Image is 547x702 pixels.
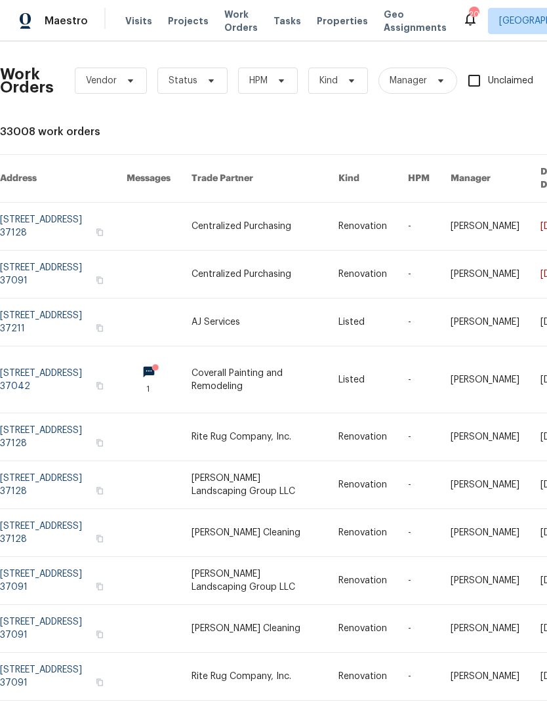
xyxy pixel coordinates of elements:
td: - [397,605,440,653]
span: Projects [168,14,209,28]
th: Messages [116,155,181,203]
td: Coverall Painting and Remodeling [181,346,328,413]
button: Copy Address [94,629,106,640]
td: Rite Rug Company, Inc. [181,653,328,701]
span: Tasks [273,16,301,26]
span: Vendor [86,74,117,87]
td: - [397,346,440,413]
th: Kind [328,155,397,203]
button: Copy Address [94,226,106,238]
td: Renovation [328,605,397,653]
td: Renovation [328,461,397,509]
span: Properties [317,14,368,28]
td: - [397,299,440,346]
td: Centralized Purchasing [181,251,328,299]
td: [PERSON_NAME] [440,461,530,509]
td: [PERSON_NAME] [440,299,530,346]
button: Copy Address [94,581,106,592]
button: Copy Address [94,485,106,497]
td: Renovation [328,509,397,557]
span: Status [169,74,197,87]
td: [PERSON_NAME] Landscaping Group LLC [181,557,328,605]
td: - [397,461,440,509]
button: Copy Address [94,437,106,449]
th: HPM [397,155,440,203]
td: [PERSON_NAME] [440,251,530,299]
td: [PERSON_NAME] [440,653,530,701]
th: Trade Partner [181,155,328,203]
td: - [397,251,440,299]
td: - [397,557,440,605]
th: Manager [440,155,530,203]
td: - [397,203,440,251]
td: AJ Services [181,299,328,346]
span: Work Orders [224,8,258,34]
td: Renovation [328,557,397,605]
td: Renovation [328,653,397,701]
span: HPM [249,74,268,87]
button: Copy Address [94,533,106,545]
button: Copy Address [94,274,106,286]
td: Renovation [328,413,397,461]
td: Centralized Purchasing [181,203,328,251]
td: [PERSON_NAME] [440,557,530,605]
span: Manager [390,74,427,87]
button: Copy Address [94,380,106,392]
span: Geo Assignments [384,8,447,34]
button: Copy Address [94,322,106,334]
span: Unclaimed [488,74,533,88]
span: Maestro [45,14,88,28]
td: Rite Rug Company, Inc. [181,413,328,461]
button: Copy Address [94,676,106,688]
td: - [397,509,440,557]
td: - [397,413,440,461]
td: [PERSON_NAME] [440,509,530,557]
td: Listed [328,299,397,346]
td: [PERSON_NAME] [440,203,530,251]
td: [PERSON_NAME] Landscaping Group LLC [181,461,328,509]
span: Kind [319,74,338,87]
td: Renovation [328,251,397,299]
td: Renovation [328,203,397,251]
td: Listed [328,346,397,413]
td: [PERSON_NAME] [440,413,530,461]
td: - [397,653,440,701]
td: [PERSON_NAME] [440,346,530,413]
div: 20 [469,8,478,21]
td: [PERSON_NAME] Cleaning [181,509,328,557]
span: Visits [125,14,152,28]
td: [PERSON_NAME] [440,605,530,653]
td: [PERSON_NAME] Cleaning [181,605,328,653]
